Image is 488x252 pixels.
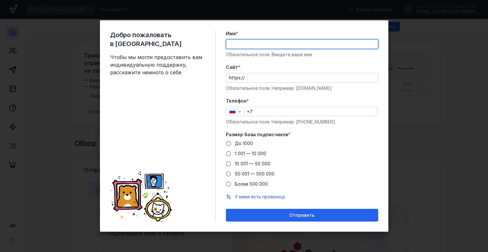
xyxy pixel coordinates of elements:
[226,131,288,138] span: Размер базы подписчиков
[235,141,253,146] span: До 1000
[235,194,285,200] button: У меня есть промокод
[235,151,266,156] span: 1 001 — 10 000
[226,209,378,222] button: Отправить
[235,194,285,199] span: У меня есть промокод
[235,161,270,166] span: 10 001 — 50 000
[226,30,236,37] span: Имя
[226,98,247,104] span: Телефон
[226,119,378,125] div: Обязательное поле. Например: [PHONE_NUMBER]
[226,85,378,91] div: Обязательное поле. Например: [DOMAIN_NAME]
[289,213,314,218] span: Отправить
[226,51,378,58] div: Обязательное поле. Введите ваше имя
[235,181,268,187] span: Более 500 000
[110,30,205,48] span: Добро пожаловать в [GEOGRAPHIC_DATA]
[226,64,238,70] span: Cайт
[110,53,205,76] span: Чтобы мы могли предоставить вам индивидуальную поддержку, расскажите немного о себе
[235,171,274,176] span: 50 001 — 500 000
